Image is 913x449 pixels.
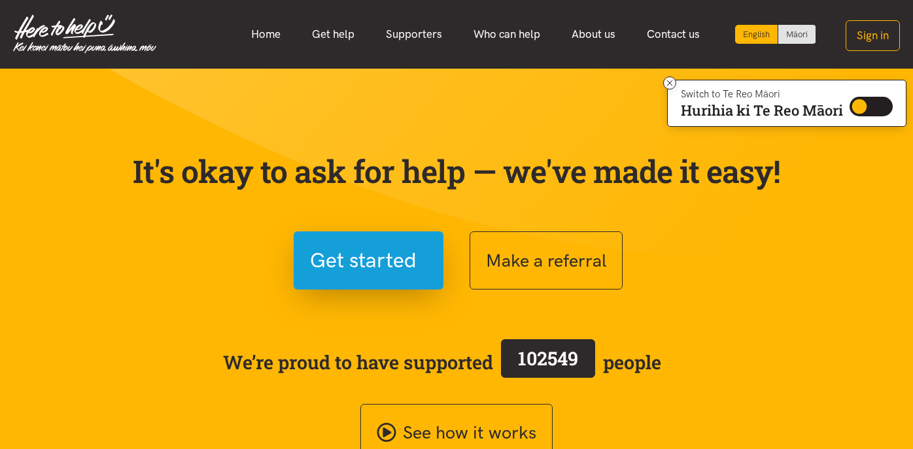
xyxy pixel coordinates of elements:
span: 102549 [518,346,578,371]
div: Current language [735,25,778,44]
a: Contact us [631,20,715,48]
span: We’re proud to have supported people [223,337,661,388]
p: Switch to Te Reo Māori [681,90,843,98]
button: Sign in [846,20,900,51]
span: Get started [310,244,417,277]
a: Switch to Te Reo Māori [778,25,816,44]
p: It's okay to ask for help — we've made it easy! [129,152,784,190]
a: Supporters [370,20,458,48]
a: Get help [296,20,370,48]
div: Language toggle [735,25,816,44]
a: About us [556,20,631,48]
button: Make a referral [470,231,623,290]
img: Home [13,14,156,54]
a: Home [235,20,296,48]
a: Who can help [458,20,556,48]
p: Hurihia ki Te Reo Māori [681,105,843,116]
a: 102549 [493,337,603,388]
button: Get started [294,231,443,290]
